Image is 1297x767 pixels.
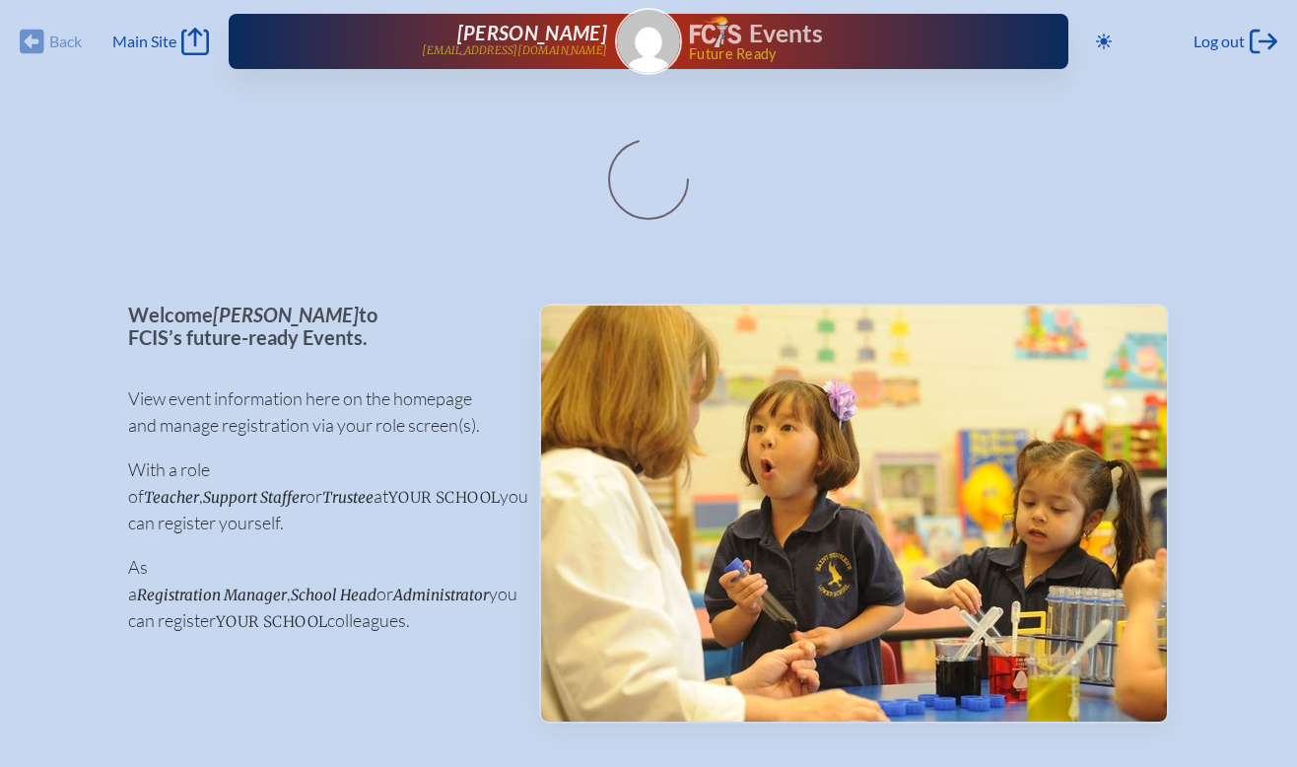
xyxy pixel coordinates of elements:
p: With a role of , or at you can register yourself. [128,456,508,536]
a: [PERSON_NAME][EMAIL_ADDRESS][DOMAIN_NAME] [292,22,607,61]
span: School Head [291,586,376,604]
span: Main Site [112,32,176,51]
span: your school [216,612,327,631]
span: Log out [1194,32,1245,51]
img: Gravatar [617,10,680,73]
p: As a , or you can register colleagues. [128,554,508,634]
span: Teacher [144,488,199,507]
span: Support Staffer [203,488,306,507]
div: FCIS Events — Future ready [690,16,1005,61]
a: Main Site [112,28,209,55]
span: Trustee [322,488,374,507]
p: View event information here on the homepage and manage registration via your role screen(s). [128,385,508,439]
p: [EMAIL_ADDRESS][DOMAIN_NAME] [422,44,607,57]
span: [PERSON_NAME] [213,303,359,326]
span: Registration Manager [137,586,287,604]
span: your school [388,488,500,507]
span: Future Ready [689,47,1005,61]
span: [PERSON_NAME] [457,21,607,44]
p: Welcome to FCIS’s future-ready Events. [128,304,508,348]
img: Events [541,306,1167,722]
a: Gravatar [615,8,682,75]
span: Administrator [393,586,489,604]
